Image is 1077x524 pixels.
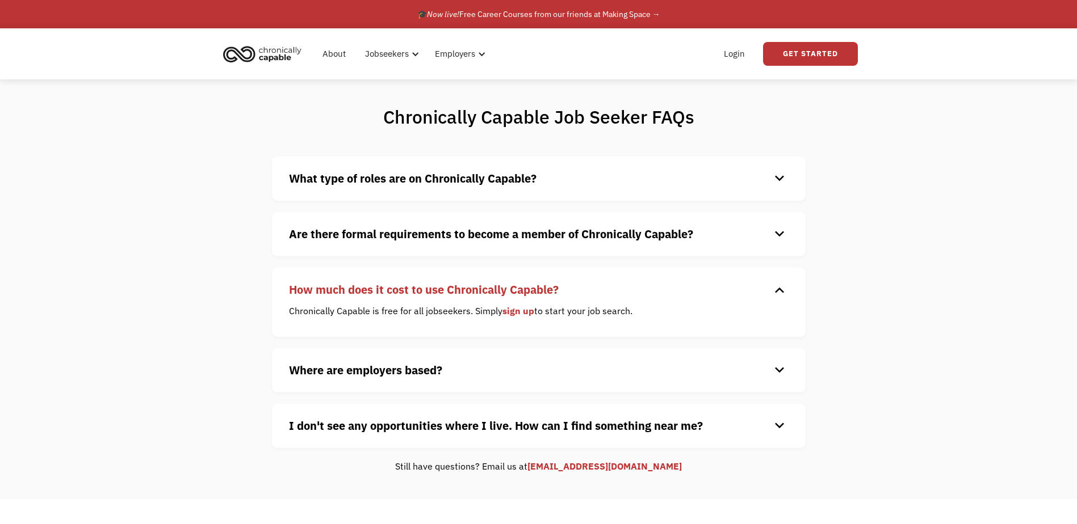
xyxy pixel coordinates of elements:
[289,304,772,318] p: Chronically Capable is free for all jobseekers. Simply to start your job search.
[770,226,789,243] div: keyboard_arrow_down
[770,417,789,434] div: keyboard_arrow_down
[428,36,489,72] div: Employers
[502,305,534,316] a: sign up
[289,226,693,242] strong: Are there formal requirements to become a member of Chronically Capable?
[717,36,752,72] a: Login
[770,362,789,379] div: keyboard_arrow_down
[272,459,806,473] div: Still have questions? Email us at
[289,171,537,186] strong: What type of roles are on Chronically Capable?
[527,460,682,472] a: [EMAIL_ADDRESS][DOMAIN_NAME]
[338,105,739,128] h1: Chronically Capable Job Seeker FAQs
[289,282,559,297] strong: How much does it cost to use Chronically Capable?
[220,41,305,66] img: Chronically Capable logo
[763,42,858,66] a: Get Started
[316,36,353,72] a: About
[289,362,442,378] strong: Where are employers based?
[358,36,422,72] div: Jobseekers
[770,170,789,187] div: keyboard_arrow_down
[417,7,660,21] div: 🎓 Free Career Courses from our friends at Making Space →
[365,47,409,61] div: Jobseekers
[220,41,310,66] a: home
[770,281,789,298] div: keyboard_arrow_down
[289,418,703,433] strong: I don't see any opportunities where I live. How can I find something near me?
[435,47,475,61] div: Employers
[427,9,459,19] em: Now live!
